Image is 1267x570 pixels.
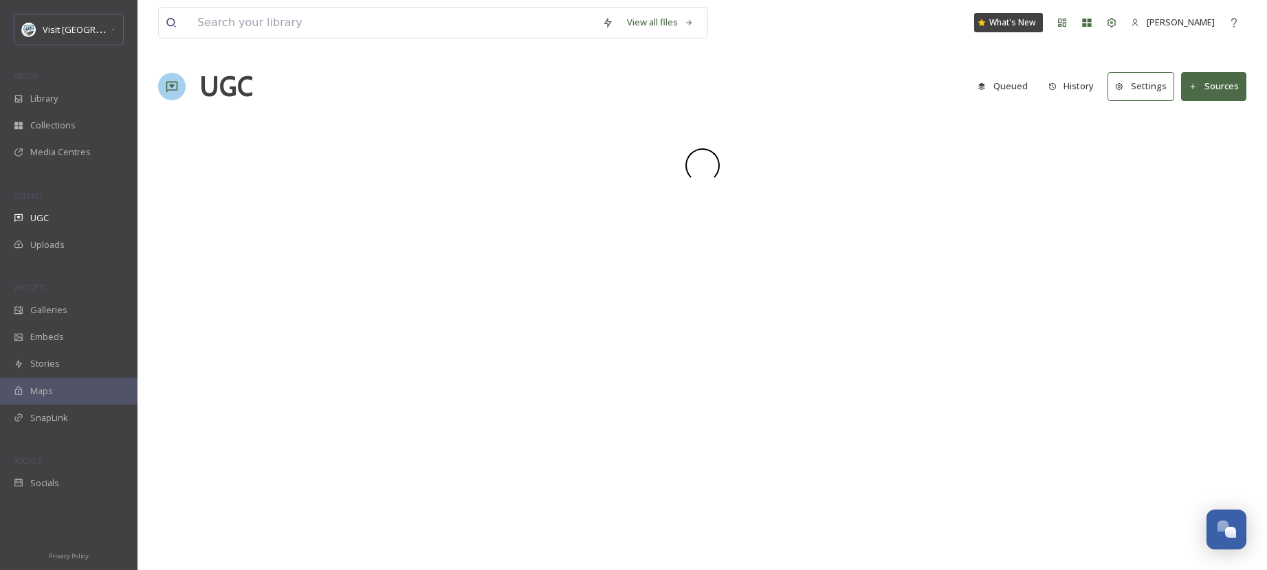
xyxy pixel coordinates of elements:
[30,212,49,225] span: UGC
[1207,510,1246,549] button: Open Chat
[30,92,58,105] span: Library
[14,282,45,293] span: WIDGETS
[43,23,175,36] span: Visit [GEOGRAPHIC_DATA] Parks
[1042,73,1108,100] a: History
[1124,9,1222,36] a: [PERSON_NAME]
[30,146,91,159] span: Media Centres
[30,304,67,317] span: Galleries
[1108,72,1181,100] a: Settings
[30,330,64,343] span: Embeds
[30,119,76,132] span: Collections
[1108,72,1174,100] button: Settings
[49,551,89,560] span: Privacy Policy
[30,411,68,424] span: SnapLink
[199,66,253,107] a: UGC
[971,73,1042,100] a: Queued
[1181,72,1246,100] button: Sources
[974,13,1043,32] a: What's New
[30,357,60,370] span: Stories
[971,73,1035,100] button: Queued
[14,455,41,466] span: SOCIALS
[620,9,701,36] a: View all files
[14,190,43,201] span: COLLECT
[22,23,36,36] img: download.png
[1042,73,1101,100] button: History
[30,477,59,490] span: Socials
[49,547,89,563] a: Privacy Policy
[30,238,65,251] span: Uploads
[14,71,38,81] span: MEDIA
[30,385,53,398] span: Maps
[1147,16,1215,28] span: [PERSON_NAME]
[190,8,595,38] input: Search your library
